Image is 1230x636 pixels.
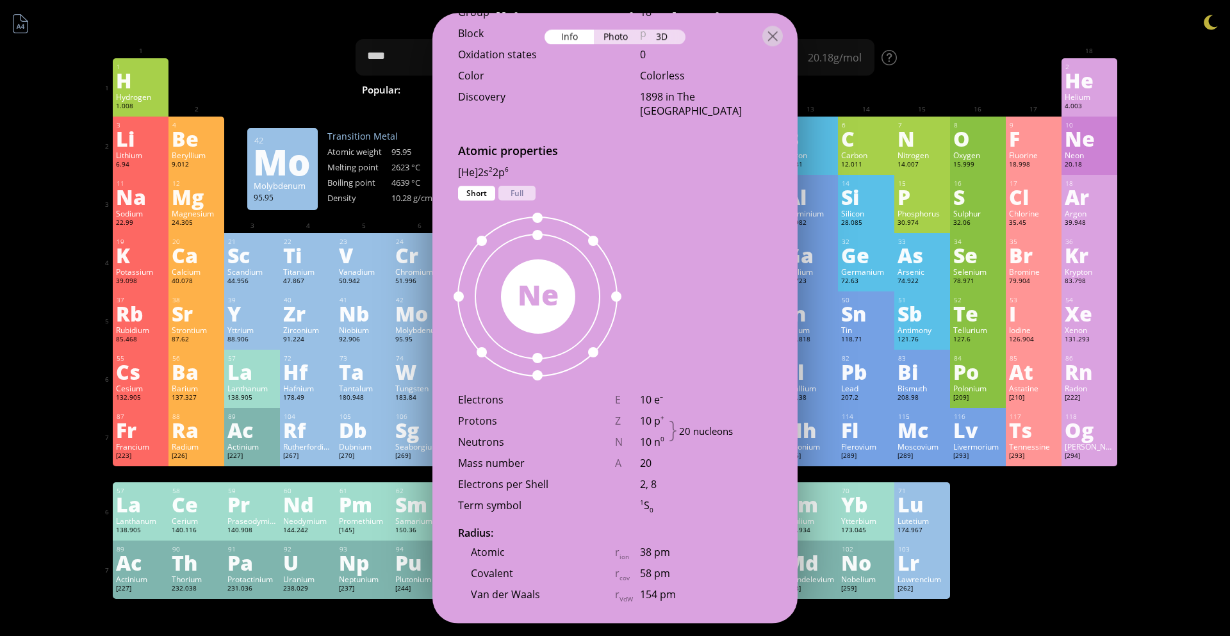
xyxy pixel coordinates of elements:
div: Boiling point [327,177,391,188]
div: 13 [786,179,835,188]
div: Ra [172,420,221,440]
div: 23 [340,238,388,246]
div: 106 [396,412,445,421]
sup: – [660,393,663,401]
div: Sc [227,245,277,265]
div: 20 [172,238,221,246]
div: 38 [172,296,221,304]
div: Bromine [1009,266,1058,277]
div: Lanthanum [227,383,277,393]
div: Moscovium [898,441,947,452]
div: 204.38 [785,393,835,404]
div: Pb [841,361,890,382]
div: At [1009,361,1058,382]
div: 79.904 [1009,277,1058,287]
div: Flerovium [841,441,890,452]
div: 52 [954,296,1003,304]
div: Po [953,361,1003,382]
div: Potassium [116,266,165,277]
div: W [395,361,445,382]
div: Transition Metal [327,130,455,142]
div: Polonium [953,383,1003,393]
div: 89 [228,412,277,421]
div: Hf [283,361,332,382]
div: 16 [954,179,1003,188]
div: 118.71 [841,335,890,345]
div: Be [172,128,221,149]
div: Xe [1065,303,1114,323]
div: 138.905 [227,393,277,404]
div: Ac [227,420,277,440]
div: Sodium [116,208,165,218]
div: Hafnium [283,383,332,393]
div: As [898,245,947,265]
div: Radium [172,441,221,452]
div: Short [458,186,495,200]
div: Bismuth [898,383,947,393]
div: 56 [172,354,221,363]
div: 39.098 [116,277,165,287]
div: Ta [339,361,388,382]
div: 87.62 [172,335,221,345]
div: Xenon [1065,325,1114,335]
div: Atomic weight [327,146,391,158]
div: 10 e [640,393,772,407]
div: 85 [1010,354,1058,363]
div: Ne [501,273,575,314]
div: 10.81 [785,160,835,170]
div: 113 [786,412,835,421]
div: V [339,245,388,265]
div: Ge [841,245,890,265]
div: 34 [954,238,1003,246]
div: Iodine [1009,325,1058,335]
div: 1898 in The [GEOGRAPHIC_DATA] [640,90,772,118]
div: 178.49 [283,393,332,404]
div: 42 [396,296,445,304]
div: Cr [395,245,445,265]
div: Popular: [362,82,410,99]
div: 50 [842,296,890,304]
div: 15.999 [953,160,1003,170]
div: Selenium [953,266,1003,277]
div: Sn [841,303,890,323]
div: 20 nucleons [679,425,743,437]
div: 37 [117,296,165,304]
div: Og [1065,420,1114,440]
div: Indium [785,325,835,335]
div: 41 [340,296,388,304]
div: O [953,128,1003,149]
div: 39.948 [1065,218,1114,229]
div: 14 [842,179,890,188]
div: Kr [1065,245,1114,265]
div: 50.942 [339,277,388,287]
div: Na [116,186,165,207]
div: Cesium [116,383,165,393]
div: Tl [785,361,835,382]
div: Thallium [785,383,835,393]
div: 35.45 [1009,218,1058,229]
div: Lithium [116,150,165,160]
div: 12 [172,179,221,188]
div: 31 [786,238,835,246]
div: Protons [458,414,615,428]
div: 117 [1010,412,1058,421]
div: 57 [228,354,277,363]
div: Sr [172,303,221,323]
div: Density [327,192,391,204]
div: Molybdenum [254,180,311,192]
div: 22 [284,238,332,246]
div: Silicon [841,208,890,218]
div: He [1065,70,1114,90]
div: 36 [1065,238,1114,246]
div: 88.906 [227,335,277,345]
div: 127.6 [953,335,1003,345]
div: Colorless [640,69,772,83]
div: [210] [1009,393,1058,404]
div: 32.06 [953,218,1003,229]
div: 10 [1053,109,1126,122]
div: Db [339,420,388,440]
div: Y [227,303,277,323]
div: 73 [340,354,388,363]
div: 6.94 [116,160,165,170]
div: Germanium [841,266,890,277]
